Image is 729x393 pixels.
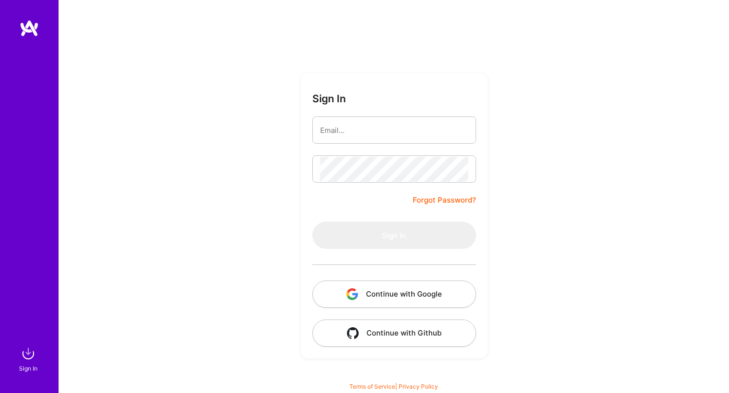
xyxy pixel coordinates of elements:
input: Email... [320,118,468,143]
div: Sign In [19,363,38,374]
button: Sign In [312,222,476,249]
a: Forgot Password? [413,194,476,206]
div: © 2025 ATeams Inc., All rights reserved. [58,364,729,388]
button: Continue with Google [312,281,476,308]
a: sign inSign In [20,344,38,374]
img: icon [346,288,358,300]
span: | [349,383,438,390]
button: Continue with Github [312,319,476,347]
h3: Sign In [312,93,346,105]
img: sign in [19,344,38,363]
a: Privacy Policy [399,383,438,390]
img: icon [347,327,359,339]
img: logo [19,19,39,37]
a: Terms of Service [349,383,395,390]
